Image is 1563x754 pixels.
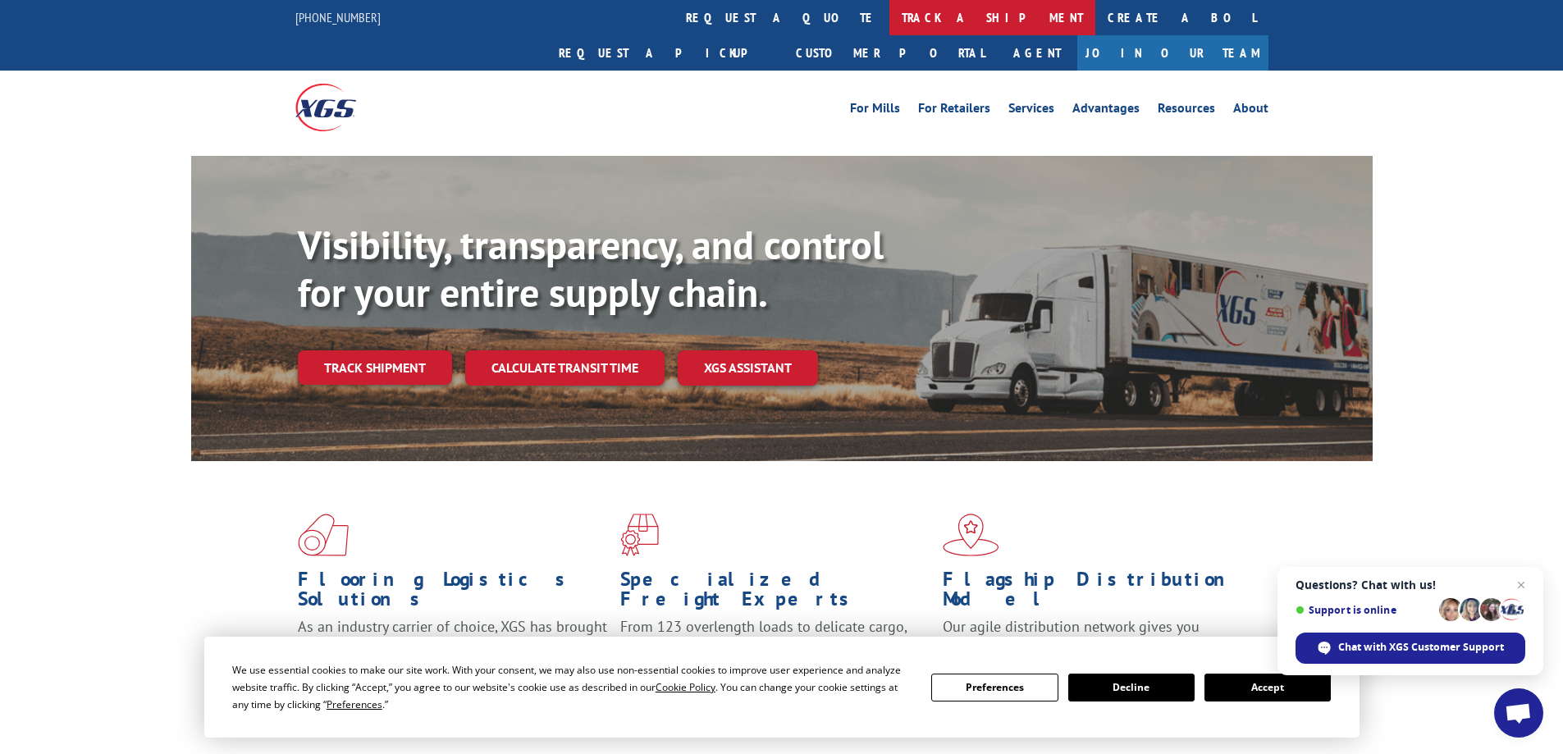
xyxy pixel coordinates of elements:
a: XGS ASSISTANT [678,350,818,386]
span: Chat with XGS Customer Support [1338,640,1504,655]
a: For Mills [850,102,900,120]
a: Customer Portal [784,35,997,71]
a: Request a pickup [546,35,784,71]
a: Open chat [1494,688,1543,738]
a: Resources [1158,102,1215,120]
a: [PHONE_NUMBER] [295,9,381,25]
button: Decline [1068,674,1195,701]
h1: Flooring Logistics Solutions [298,569,608,617]
a: Advantages [1072,102,1140,120]
span: As an industry carrier of choice, XGS has brought innovation and dedication to flooring logistics... [298,617,607,675]
img: xgs-icon-flagship-distribution-model-red [943,514,999,556]
span: Questions? Chat with us! [1296,578,1525,592]
a: Calculate transit time [465,350,665,386]
b: Visibility, transparency, and control for your entire supply chain. [298,219,884,318]
h1: Flagship Distribution Model [943,569,1253,617]
span: Preferences [327,697,382,711]
a: Agent [997,35,1077,71]
span: Cookie Policy [656,680,715,694]
a: Services [1008,102,1054,120]
div: We use essential cookies to make our site work. With your consent, we may also use non-essential ... [232,661,912,713]
button: Accept [1204,674,1331,701]
img: xgs-icon-total-supply-chain-intelligence-red [298,514,349,556]
div: Cookie Consent Prompt [204,637,1360,738]
a: About [1233,102,1268,120]
a: Track shipment [298,350,452,385]
button: Preferences [931,674,1058,701]
span: Chat with XGS Customer Support [1296,633,1525,664]
img: xgs-icon-focused-on-flooring-red [620,514,659,556]
h1: Specialized Freight Experts [620,569,930,617]
span: Our agile distribution network gives you nationwide inventory management on demand. [943,617,1245,656]
span: Support is online [1296,604,1433,616]
a: Join Our Team [1077,35,1268,71]
a: For Retailers [918,102,990,120]
p: From 123 overlength loads to delicate cargo, our experienced staff knows the best way to move you... [620,617,930,690]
